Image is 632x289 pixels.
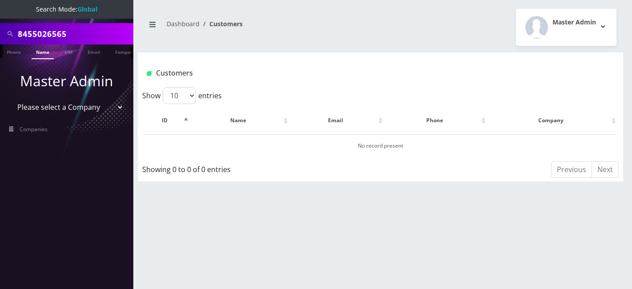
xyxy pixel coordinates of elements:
nav: breadcrumb [144,15,374,40]
a: Name [32,44,54,59]
span: Search Mode: [36,5,97,13]
th: Email: activate to sort column ascending [291,108,385,133]
a: Company [111,44,140,58]
a: SIM [60,44,77,58]
button: Master Admin [516,9,616,46]
input: Search All Companies [18,25,131,42]
h1: Customers [147,69,534,77]
select: Showentries [163,87,196,104]
a: Next [592,161,619,178]
th: Phone: activate to sort column ascending [386,108,487,133]
a: Email [83,44,104,58]
a: Previous [551,161,592,178]
span: Companies [20,125,48,133]
h2: Master Admin [552,19,596,26]
th: ID: activate to sort column descending [143,108,190,133]
label: Show entries [142,87,222,104]
td: No record present [143,134,618,157]
li: Customers [200,19,243,28]
a: Phone [2,44,25,58]
th: Name: activate to sort column ascending [191,108,290,133]
th: Company: activate to sort column ascending [488,108,618,133]
div: Showing 0 to 0 of 0 entries [142,161,334,175]
a: Dashboard [167,20,200,28]
strong: Global [77,5,97,13]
